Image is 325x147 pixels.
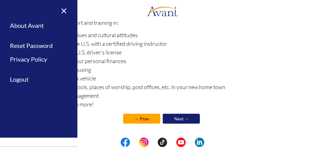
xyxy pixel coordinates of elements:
[130,138,139,147] img: blank.png
[48,74,283,83] li: Purchasing a vehicle
[48,83,283,91] li: Locating schools, places of worship, post offices, etc. in your new home town
[123,114,160,124] a: ← Prev
[48,31,283,39] li: American values and cultural attitudes
[149,138,158,147] img: blank.png
[48,91,283,100] li: Conflict management
[158,138,167,147] img: tt.png
[195,138,204,147] img: li.png
[48,39,283,48] li: Driving in the U.S. with a certified driving instructor
[163,114,200,124] a: Next →
[176,138,186,147] img: yt.png
[167,138,176,147] img: blank.png
[48,48,283,57] li: Obtaining a U.S. driver’s license
[48,100,283,109] li: And so much more!
[48,65,283,74] li: Acquiring housing
[139,138,149,147] img: in.png
[186,138,195,147] img: blank.png
[147,2,178,20] img: logo.png
[121,138,130,147] img: fb.png
[48,57,283,65] li: Managing your personal finances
